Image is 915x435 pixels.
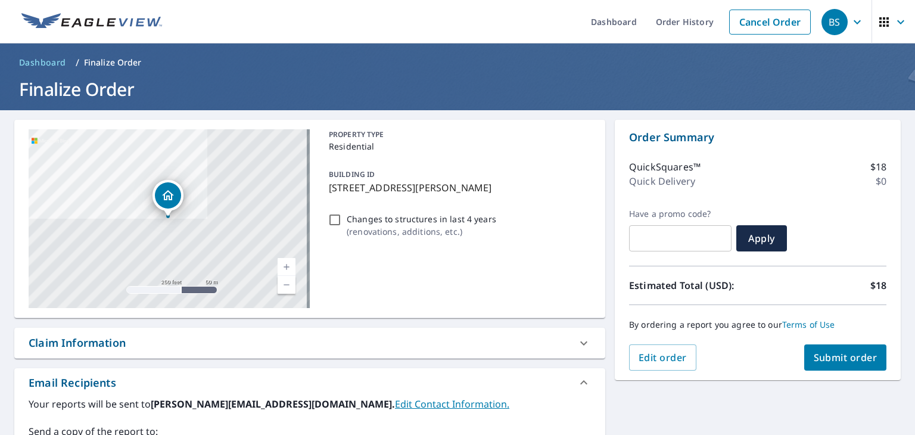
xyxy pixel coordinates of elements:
a: Current Level 17, Zoom In [278,258,295,276]
p: PROPERTY TYPE [329,129,586,140]
button: Apply [736,225,787,251]
p: BUILDING ID [329,169,375,179]
span: Apply [746,232,777,245]
nav: breadcrumb [14,53,901,72]
p: Changes to structures in last 4 years [347,213,496,225]
p: Order Summary [629,129,886,145]
li: / [76,55,79,70]
div: Claim Information [29,335,126,351]
a: Current Level 17, Zoom Out [278,276,295,294]
h1: Finalize Order [14,77,901,101]
b: [PERSON_NAME][EMAIL_ADDRESS][DOMAIN_NAME]. [151,397,395,411]
div: Dropped pin, building 1, Residential property, 2392 Debok Rd West Linn, OR 97068 [152,180,183,217]
a: Cancel Order [729,10,811,35]
div: Claim Information [14,328,605,358]
a: Terms of Use [782,319,835,330]
a: Dashboard [14,53,71,72]
p: $18 [870,278,886,293]
div: Email Recipients [14,368,605,397]
label: Your reports will be sent to [29,397,591,411]
span: Submit order [814,351,877,364]
p: ( renovations, additions, etc. ) [347,225,496,238]
p: By ordering a report you agree to our [629,319,886,330]
button: Submit order [804,344,887,371]
p: QuickSquares™ [629,160,701,174]
div: Email Recipients [29,375,116,391]
span: Edit order [639,351,687,364]
button: Edit order [629,344,696,371]
span: Dashboard [19,57,66,69]
p: Quick Delivery [629,174,695,188]
p: Finalize Order [84,57,142,69]
p: [STREET_ADDRESS][PERSON_NAME] [329,181,586,195]
div: BS [821,9,848,35]
label: Have a promo code? [629,209,732,219]
p: Residential [329,140,586,153]
p: $18 [870,160,886,174]
img: EV Logo [21,13,162,31]
a: EditContactInfo [395,397,509,411]
p: Estimated Total (USD): [629,278,758,293]
p: $0 [876,174,886,188]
